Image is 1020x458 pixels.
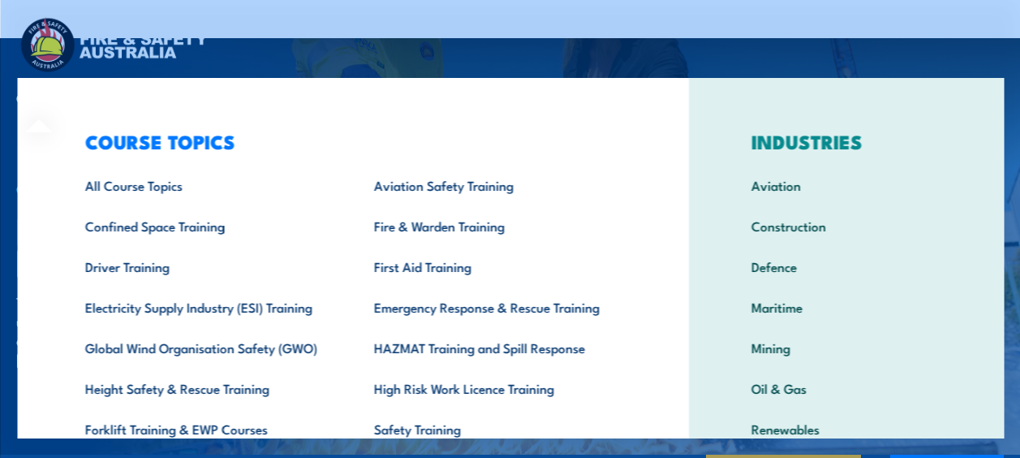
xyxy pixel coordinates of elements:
a: Defence [725,246,966,287]
a: Maritime [725,287,966,327]
h3: INDUSTRIES [725,130,966,153]
a: Height Safety & Rescue Training [59,368,348,408]
a: HAZMAT Training and Spill Response [348,327,637,368]
a: Confined Space Training [59,205,348,246]
a: Fire & Warden Training [348,205,637,246]
a: Global Wind Organisation Safety (GWO) [59,327,348,368]
a: Forklift Training & EWP Courses [59,408,348,449]
a: Electricity Supply Industry (ESI) Training [59,287,348,327]
a: Emergency Response & Rescue Training [348,287,637,327]
a: All Course Topics [59,165,348,205]
a: Safety Training [348,408,637,449]
a: Aviation Safety Training [348,165,637,205]
a: Renewables [725,408,966,449]
a: Driver Training [59,246,348,287]
a: Oil & Gas [725,368,966,408]
h3: COURSE TOPICS [59,130,637,153]
a: Aviation [725,165,966,205]
a: High Risk Work Licence Training [348,368,637,408]
a: Construction [725,205,966,246]
a: First Aid Training [348,246,637,287]
a: Mining [725,327,966,368]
